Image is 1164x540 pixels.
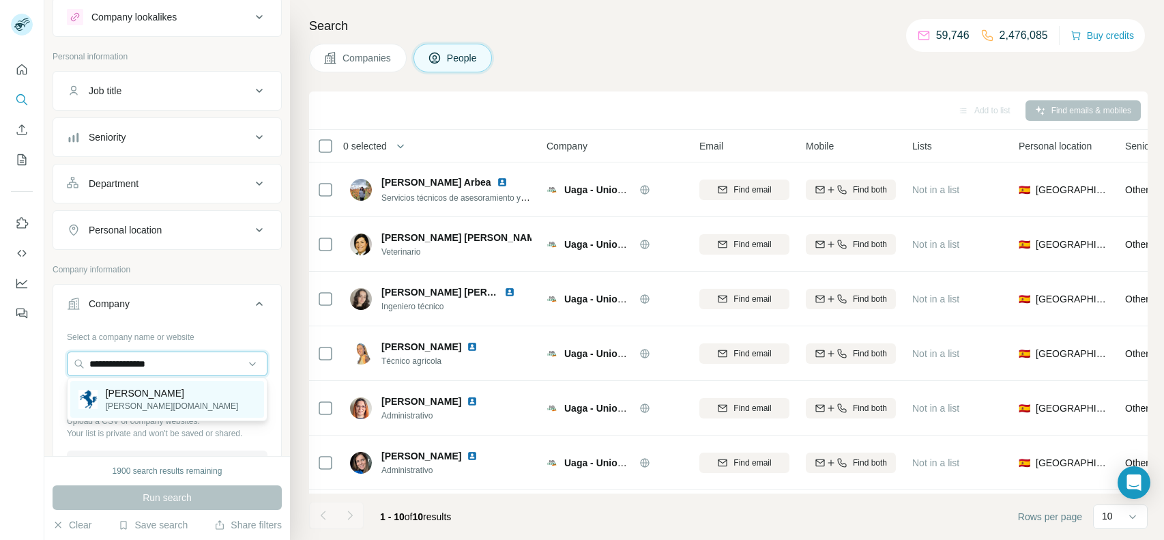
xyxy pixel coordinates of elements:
div: Select a company name or website [67,326,267,343]
p: 2,476,085 [1000,27,1048,44]
span: Companies [343,51,392,65]
span: Other [1125,184,1149,195]
button: Use Surfe API [11,241,33,266]
span: [PERSON_NAME] [PERSON_NAME] [381,231,544,244]
span: Find email [733,238,771,251]
span: [GEOGRAPHIC_DATA] [1036,183,1109,197]
p: 10 [1102,509,1113,523]
button: Use Surfe on LinkedIn [11,211,33,236]
span: Find email [733,293,771,305]
span: [GEOGRAPHIC_DATA] [1036,401,1109,415]
img: LinkedIn logo [497,177,508,188]
span: [PERSON_NAME] Arbea [381,175,491,189]
p: [PERSON_NAME] [106,386,239,400]
h4: Search [309,16,1148,35]
button: Clear [53,518,91,532]
span: [PERSON_NAME] [381,340,461,354]
button: Feedback [11,301,33,326]
button: Share filters [214,518,282,532]
div: Company lookalikes [91,10,177,24]
img: Avatar [350,452,372,474]
p: Upload a CSV of company websites. [67,415,267,427]
span: [GEOGRAPHIC_DATA] [1036,292,1109,306]
span: Find email [733,402,771,414]
button: Seniority [53,121,281,154]
span: Personal location [1019,139,1092,153]
img: Logo of Uaga - Union De Agricultores Y Ganaderos De Aragon [547,294,557,304]
span: 🇪🇸 [1019,183,1030,197]
button: Find both [806,180,896,200]
span: Uaga - Union De Agricultores Y Ganaderos De [PERSON_NAME] [564,294,856,304]
div: Open Intercom Messenger [1118,466,1150,499]
span: Other [1125,348,1149,359]
span: 🇪🇸 [1019,401,1030,415]
div: Department [89,177,139,190]
span: Other [1125,294,1149,304]
span: [GEOGRAPHIC_DATA] [1036,347,1109,360]
span: Not in a list [912,239,959,250]
button: Find email [699,398,789,418]
span: Find both [853,238,887,251]
button: Find email [699,289,789,309]
span: Uaga - Union De Agricultores Y Ganaderos De [PERSON_NAME] [564,348,856,359]
span: Find email [733,347,771,360]
span: Administrativo [381,464,494,477]
span: Find email [733,457,771,469]
button: Find email [699,453,789,473]
button: Quick start [11,57,33,82]
button: Job title [53,74,281,107]
span: of [405,511,413,522]
span: Email [699,139,723,153]
span: 🇪🇸 [1019,347,1030,360]
button: Buy credits [1071,26,1134,45]
span: 🇪🇸 [1019,238,1030,251]
span: Other [1125,239,1149,250]
span: 1 - 10 [380,511,405,522]
span: Other [1125,457,1149,468]
button: Find email [699,234,789,255]
div: Company [89,297,130,311]
p: [PERSON_NAME][DOMAIN_NAME] [106,400,239,412]
button: Find both [806,343,896,364]
button: Search [11,87,33,112]
button: Upload a list of companies [67,451,267,475]
span: 10 [413,511,424,522]
div: 1900 search results remaining [113,465,222,477]
span: Mobile [806,139,834,153]
img: LinkedIn logo [504,287,515,298]
button: Personal location [53,214,281,246]
span: Servicios técnicos de asesoramiento y gestión de subvenciones [381,192,613,203]
span: Técnico agrícola [381,355,494,367]
span: 🇪🇸 [1019,456,1030,470]
span: [PERSON_NAME] [381,449,461,463]
p: 59,746 [936,27,970,44]
span: [PERSON_NAME] [381,395,461,408]
span: Uaga - Union De Agricultores Y Ganaderos De [PERSON_NAME] [564,239,856,250]
span: Find both [853,347,887,360]
span: Not in a list [912,184,959,195]
div: Seniority [89,130,126,144]
img: LinkedIn logo [467,396,478,407]
button: My lists [11,147,33,172]
img: Logo of Uaga - Union De Agricultores Y Ganaderos De Aragon [547,239,557,250]
button: Find both [806,289,896,309]
span: Veterinario [381,246,532,258]
span: Uaga - Union De Agricultores Y Ganaderos De [PERSON_NAME] [564,457,856,468]
button: Dashboard [11,271,33,296]
img: Avatar [350,233,372,255]
p: Your list is private and won't be saved or shared. [67,427,267,440]
span: Find both [853,293,887,305]
span: Not in a list [912,348,959,359]
span: Rows per page [1018,510,1082,524]
button: Find both [806,453,896,473]
button: Find both [806,398,896,418]
img: Avatar [350,288,372,310]
span: results [380,511,451,522]
img: Logo of Uaga - Union De Agricultores Y Ganaderos De Aragon [547,403,557,414]
div: Job title [89,84,121,98]
button: Find email [699,343,789,364]
img: Avatar [350,397,372,419]
span: Find both [853,184,887,196]
span: Not in a list [912,403,959,414]
img: Kreis Herford [78,390,98,409]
